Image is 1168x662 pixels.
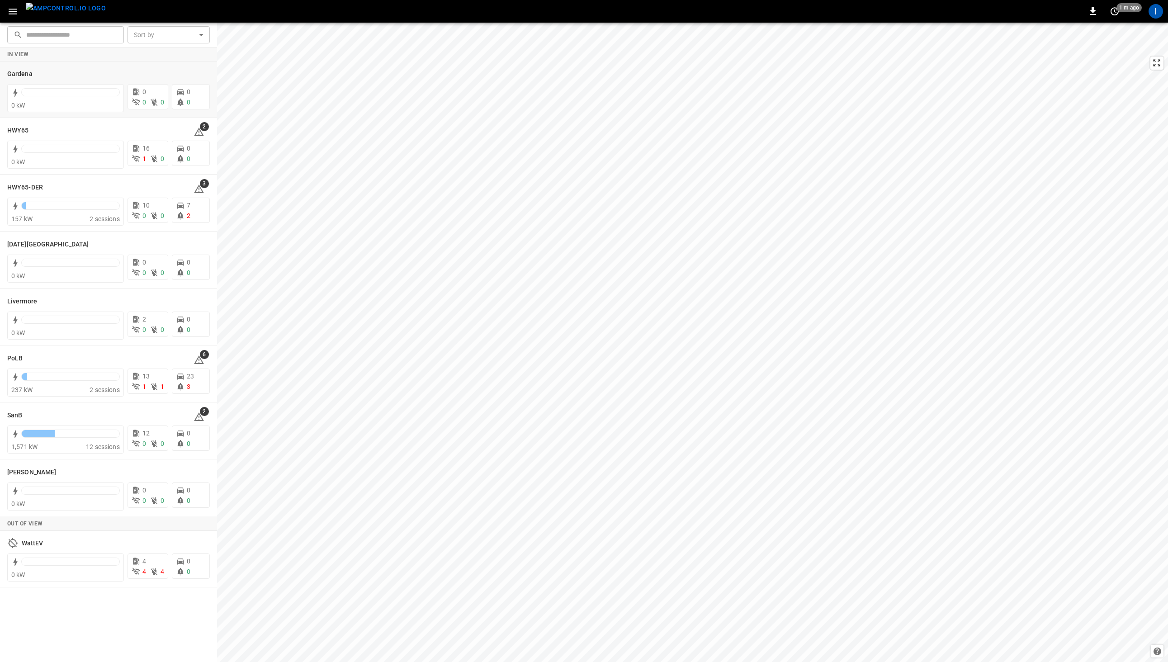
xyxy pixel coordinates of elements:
span: 0 [142,88,146,95]
h6: HWY65-DER [7,183,43,193]
strong: In View [7,51,29,57]
h6: PoLB [7,354,23,364]
img: ampcontrol.io logo [26,3,106,14]
span: 0 kW [11,102,25,109]
span: 1,571 kW [11,443,38,450]
span: 0 [142,440,146,447]
span: 4 [142,568,146,575]
span: 2 sessions [90,386,120,393]
span: 3 [200,179,209,188]
span: 0 kW [11,571,25,578]
span: 12 sessions [86,443,120,450]
span: 0 [187,326,190,333]
canvas: Map [217,23,1168,662]
span: 0 [187,99,190,106]
strong: Out of View [7,520,43,527]
span: 0 [142,497,146,504]
span: 0 kW [11,158,25,165]
span: 0 [187,259,190,266]
span: 2 [200,122,209,131]
span: 0 kW [11,272,25,279]
h6: Karma Center [7,240,89,250]
span: 23 [187,373,194,380]
span: 0 kW [11,500,25,507]
span: 0 [187,269,190,276]
span: 0 [161,326,164,333]
span: 0 [161,269,164,276]
span: 0 [142,259,146,266]
h6: Livermore [7,297,37,307]
span: 1 [142,155,146,162]
span: 0 [187,440,190,447]
h6: Vernon [7,468,56,478]
span: 0 [161,497,164,504]
span: 2 [142,316,146,323]
span: 3 [187,383,190,390]
span: 2 [200,407,209,416]
button: set refresh interval [1107,4,1122,19]
span: 16 [142,145,150,152]
span: 0 [187,316,190,323]
span: 6 [200,350,209,359]
span: 0 [142,326,146,333]
span: 1 [142,383,146,390]
span: 157 kW [11,215,33,222]
span: 0 kW [11,329,25,336]
span: 0 [142,487,146,494]
span: 0 [187,497,190,504]
span: 0 [187,145,190,152]
span: 0 [161,99,164,106]
span: 0 [161,155,164,162]
span: 1 [161,383,164,390]
div: profile-icon [1149,4,1163,19]
span: 0 [161,212,164,219]
span: 0 [187,155,190,162]
span: 10 [142,202,150,209]
span: 0 [142,99,146,106]
span: 2 sessions [90,215,120,222]
h6: HWY65 [7,126,29,136]
span: 0 [187,88,190,95]
span: 0 [142,212,146,219]
h6: Gardena [7,69,33,79]
span: 0 [161,440,164,447]
span: 0 [187,487,190,494]
span: 4 [161,568,164,575]
span: 0 [142,269,146,276]
span: 7 [187,202,190,209]
h6: WattEV [22,539,43,549]
h6: SanB [7,411,22,421]
span: 13 [142,373,150,380]
span: 0 [187,558,190,565]
span: 2 [187,212,190,219]
span: 0 [187,568,190,575]
span: 237 kW [11,386,33,393]
span: 1 m ago [1116,3,1142,12]
span: 4 [142,558,146,565]
span: 12 [142,430,150,437]
span: 0 [187,430,190,437]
